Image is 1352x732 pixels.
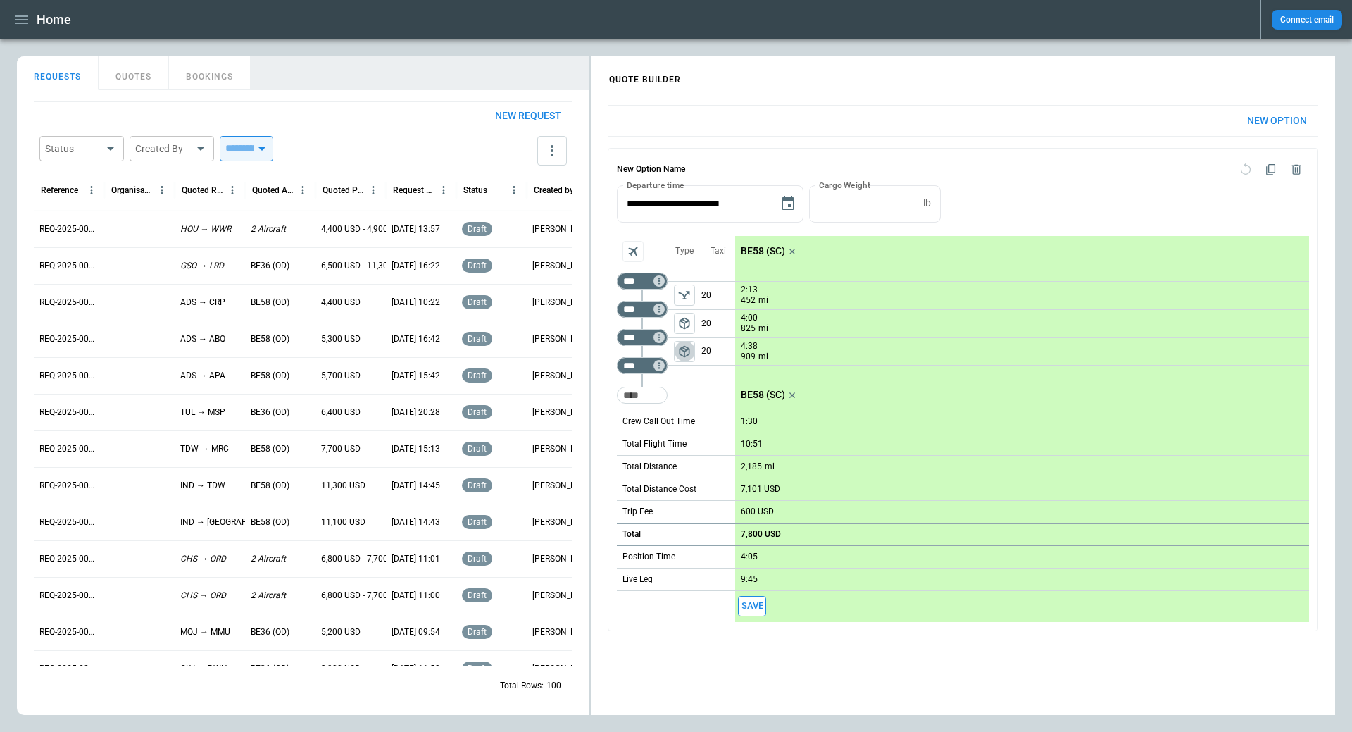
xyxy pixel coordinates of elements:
[82,181,101,199] button: Reference column menu
[392,370,440,382] p: [DATE] 15:42
[180,297,225,309] p: ADS → CRP
[465,517,489,527] span: draft
[364,181,382,199] button: Quoted Price column menu
[674,285,695,306] button: left aligned
[674,285,695,306] span: Type of sector
[393,185,434,195] div: Request Created At (UTC-05:00)
[701,338,735,365] p: 20
[251,297,289,309] p: BE58 (OD)
[153,181,171,199] button: Organisation column menu
[41,185,78,195] div: Reference
[1272,10,1342,30] button: Connect email
[321,297,361,309] p: 4,400 USD
[392,443,440,455] p: [DATE] 15:13
[321,223,406,235] p: 4,400 USD - 4,900 USD
[677,316,691,330] span: package_2
[484,102,572,130] button: New request
[392,297,440,309] p: [DATE] 10:22
[758,294,768,306] p: mi
[622,438,687,450] p: Total Flight Time
[180,333,225,345] p: ADS → ABQ
[1284,157,1309,182] span: Delete quote option
[534,185,574,195] div: Created by
[532,260,591,272] p: [PERSON_NAME]
[741,245,785,257] p: BE58 (SC)
[321,626,361,638] p: 5,200 USD
[135,142,192,156] div: Created By
[617,329,668,346] div: Too short
[39,297,99,309] p: REQ-2025-000250
[711,245,726,257] p: Taxi
[465,297,489,307] span: draft
[169,56,251,90] button: BOOKINGS
[532,370,591,382] p: [PERSON_NAME]
[532,553,591,565] p: [PERSON_NAME]
[617,157,685,182] h6: New Option Name
[392,553,440,565] p: [DATE] 11:01
[532,516,591,528] p: [PERSON_NAME]
[738,596,766,616] span: Save this aircraft quote and copy details to clipboard
[321,333,361,345] p: 5,300 USD
[741,439,763,449] p: 10:51
[741,294,756,306] p: 452
[675,245,694,257] p: Type
[180,407,225,418] p: TUL → MSP
[617,273,668,290] div: Too short
[532,443,591,455] p: [PERSON_NAME]
[321,443,361,455] p: 7,700 USD
[39,223,99,235] p: REQ-2025-000252
[39,553,99,565] p: REQ-2025-000243
[923,197,931,209] p: lb
[592,60,698,92] h4: QUOTE BUILDER
[392,260,440,272] p: [DATE] 16:22
[1236,106,1318,136] button: New Option
[251,516,289,528] p: BE58 (OD)
[617,387,668,404] div: Too short
[532,333,591,345] p: [PERSON_NAME]
[37,11,71,28] h1: Home
[252,185,294,195] div: Quoted Aircraft
[321,516,365,528] p: 11,100 USD
[251,480,289,492] p: BE58 (OD)
[741,416,758,427] p: 1:30
[465,627,489,637] span: draft
[182,185,223,195] div: Quoted Route
[392,516,440,528] p: [DATE] 14:43
[392,223,440,235] p: [DATE] 13:57
[251,333,289,345] p: BE58 (OD)
[465,407,489,417] span: draft
[251,590,286,602] p: 2 Aircraft
[251,553,286,565] p: 2 Aircraft
[741,351,756,363] p: 909
[321,590,406,602] p: 6,800 USD - 7,700 USD
[532,590,591,602] p: [PERSON_NAME]
[674,313,695,334] button: left aligned
[39,480,99,492] p: REQ-2025-000245
[758,323,768,335] p: mi
[819,179,870,191] label: Cargo Weight
[251,443,289,455] p: BE58 (OD)
[1233,157,1258,182] span: Reset quote option
[622,461,677,473] p: Total Distance
[434,181,453,199] button: Request Created At (UTC-05:00) column menu
[465,224,489,234] span: draft
[617,301,668,318] div: Too short
[321,480,365,492] p: 11,300 USD
[532,223,591,235] p: [PERSON_NAME]
[39,516,99,528] p: REQ-2025-000244
[622,241,644,262] span: Aircraft selection
[741,574,758,585] p: 9:45
[465,554,489,564] span: draft
[591,94,1335,643] div: scrollable content
[223,181,242,199] button: Quoted Route column menu
[465,444,489,454] span: draft
[741,552,758,562] p: 4:05
[39,443,99,455] p: REQ-2025-000246
[738,596,766,616] button: Save
[251,370,289,382] p: BE58 (OD)
[505,181,523,199] button: Status column menu
[532,407,591,418] p: [PERSON_NAME]
[677,345,691,359] span: package_2
[392,407,440,418] p: [DATE] 20:28
[537,136,567,166] button: more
